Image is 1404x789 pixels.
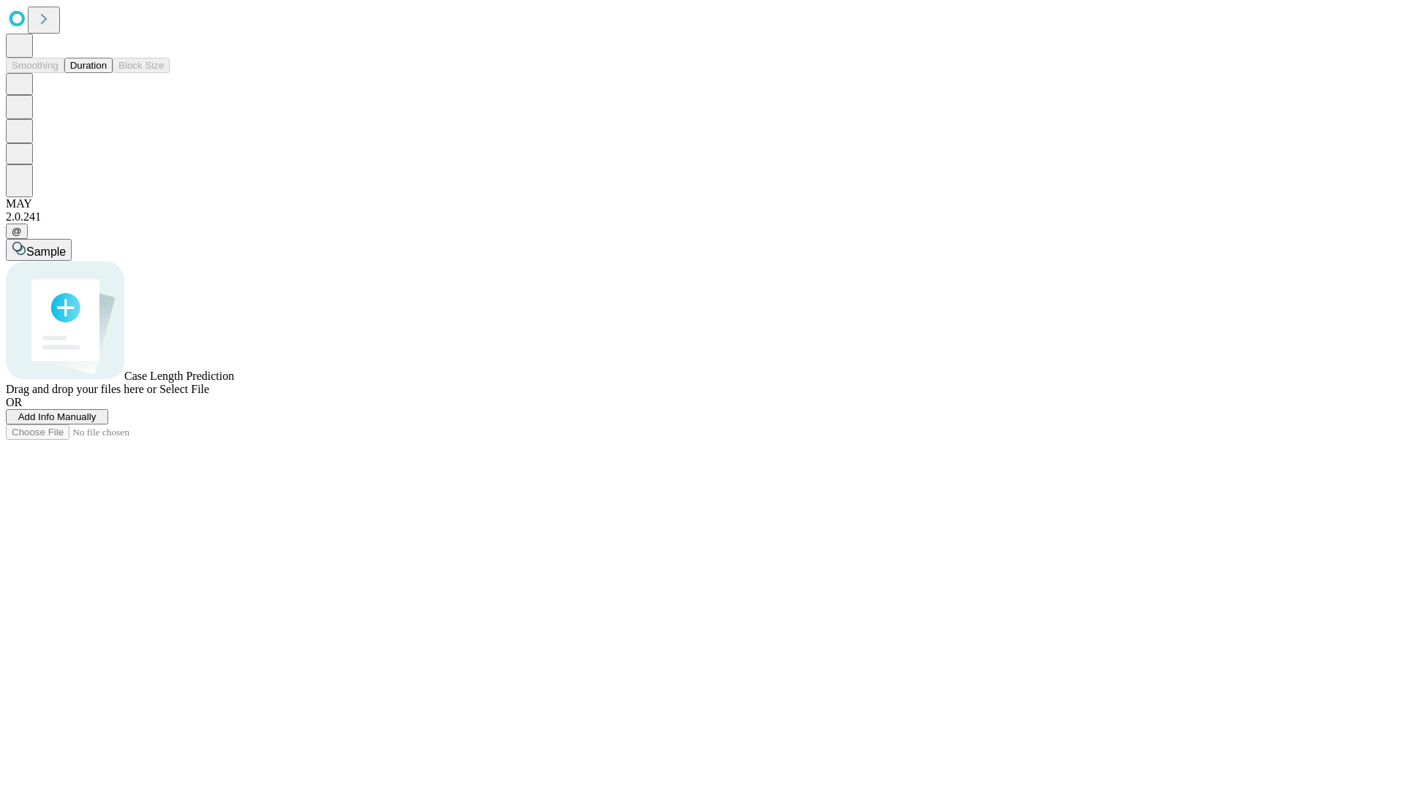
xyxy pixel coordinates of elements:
[124,370,234,382] span: Case Length Prediction
[6,197,1398,210] div: MAY
[6,224,28,239] button: @
[6,58,64,73] button: Smoothing
[64,58,113,73] button: Duration
[6,409,108,424] button: Add Info Manually
[18,411,97,422] span: Add Info Manually
[26,245,66,258] span: Sample
[6,396,22,408] span: OR
[6,210,1398,224] div: 2.0.241
[113,58,170,73] button: Block Size
[12,226,22,237] span: @
[6,239,72,261] button: Sample
[159,383,209,395] span: Select File
[6,383,156,395] span: Drag and drop your files here or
